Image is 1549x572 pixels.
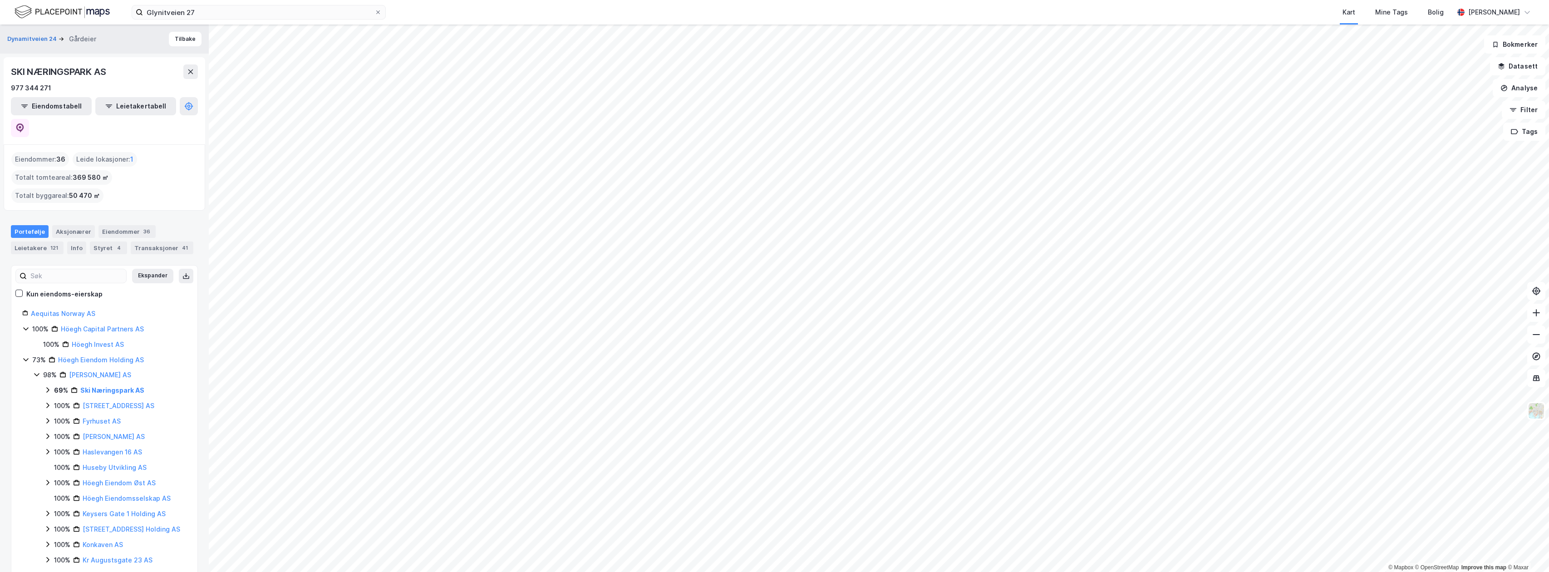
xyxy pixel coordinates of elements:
img: logo.f888ab2527a4732fd821a326f86c7f29.svg [15,4,110,20]
a: Keysers Gate 1 Holding AS [83,510,166,518]
div: Portefølje [11,225,49,238]
a: Höegh Invest AS [72,340,124,348]
div: Aksjonærer [52,225,95,238]
a: Höegh Capital Partners AS [61,325,144,333]
button: Analyse [1493,79,1545,97]
div: 100% [54,508,70,519]
span: 36 [56,154,65,165]
div: 69% [54,385,68,396]
a: Höegh Eiendomsselskap AS [83,494,171,502]
div: 41 [180,243,190,252]
div: 100% [54,478,70,488]
a: Mapbox [1388,564,1413,571]
div: 100% [54,447,70,458]
div: Kontrollprogram for chat [1504,528,1549,572]
div: 100% [54,524,70,535]
div: 4 [114,243,123,252]
div: Kart [1342,7,1355,18]
div: Eiendommer [98,225,156,238]
iframe: Chat Widget [1504,528,1549,572]
a: [STREET_ADDRESS] Holding AS [83,525,180,533]
input: Søk [27,269,126,283]
div: 100% [54,431,70,442]
div: Eiendommer : [11,152,69,167]
div: 100% [54,493,70,504]
div: 121 [49,243,60,252]
div: 98% [43,370,57,380]
a: Fyrhuset AS [83,417,121,425]
a: Höegh Eiendom Øst AS [83,479,156,487]
div: Styret [90,242,127,254]
button: Tilbake [169,32,202,46]
div: 100% [43,339,59,350]
div: Gårdeier [69,34,96,44]
a: Ski Næringspark AS [80,386,144,394]
div: 100% [32,324,49,335]
div: Info [67,242,86,254]
a: Höegh Eiendom Holding AS [58,356,144,364]
div: Totalt byggareal : [11,188,103,203]
div: 73% [32,355,46,365]
div: 100% [54,462,70,473]
button: Filter [1502,101,1545,119]
a: Aequitas Norway AS [31,310,95,317]
button: Ekspander [132,269,173,283]
a: [PERSON_NAME] AS [69,371,131,379]
div: Transaksjoner [131,242,193,254]
div: [PERSON_NAME] [1468,7,1520,18]
img: Z [1528,402,1545,419]
button: Bokmerker [1484,35,1545,54]
div: 100% [54,400,70,411]
a: [STREET_ADDRESS] AS [83,402,154,409]
div: Mine Tags [1375,7,1408,18]
div: 100% [54,416,70,427]
a: OpenStreetMap [1415,564,1459,571]
div: Leietakere [11,242,64,254]
a: Haslevangen 16 AS [83,448,142,456]
div: Leide lokasjoner : [73,152,137,167]
a: Huseby Utvikling AS [83,464,147,471]
div: Kun eiendoms-eierskap [26,289,103,300]
span: 369 580 ㎡ [73,172,108,183]
a: Improve this map [1461,564,1506,571]
span: 50 470 ㎡ [69,190,100,201]
input: Søk på adresse, matrikkel, gårdeiere, leietakere eller personer [143,5,374,19]
a: Kr Augustsgate 23 AS [83,556,152,564]
div: 36 [142,227,152,236]
div: 100% [54,555,70,566]
div: 977 344 271 [11,83,51,94]
button: Eiendomstabell [11,97,92,115]
div: 100% [54,539,70,550]
span: 1 [130,154,133,165]
div: SKI NÆRINGSPARK AS [11,64,108,79]
div: Bolig [1428,7,1444,18]
a: Konkaven AS [83,541,123,548]
button: Dynamitveien 24 [7,35,59,44]
div: Totalt tomteareal : [11,170,112,185]
a: [PERSON_NAME] AS [83,433,145,440]
button: Datasett [1490,57,1545,75]
button: Leietakertabell [95,97,176,115]
button: Tags [1503,123,1545,141]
